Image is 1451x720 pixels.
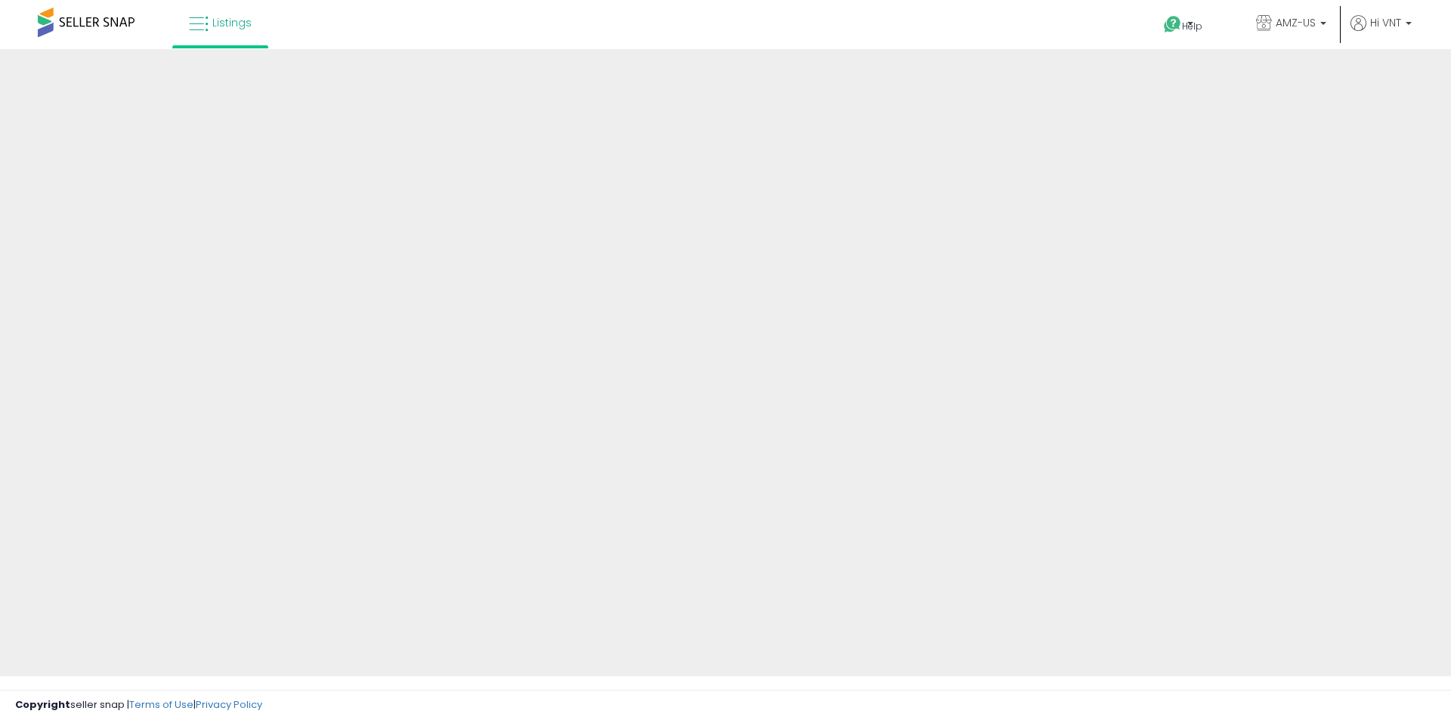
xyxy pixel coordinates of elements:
i: Get Help [1163,15,1182,34]
span: Help [1182,20,1202,32]
span: AMZ-US [1276,15,1316,30]
span: Listings [212,15,252,30]
a: Help [1152,4,1232,49]
span: Hi VNT [1370,15,1401,30]
a: Hi VNT [1350,15,1412,49]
